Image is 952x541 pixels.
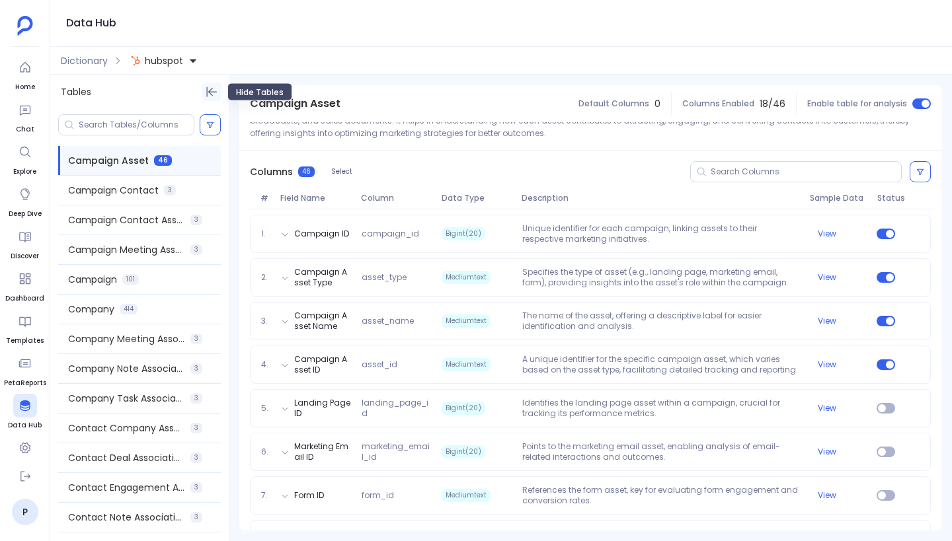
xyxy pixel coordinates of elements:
span: Campaign Asset [250,96,340,112]
span: 3. [256,316,276,326]
span: 3 [190,482,202,493]
span: Dictionary [61,54,108,67]
span: Bigint(20) [442,227,485,240]
button: View [818,272,836,283]
span: 0 [654,97,660,110]
span: Field Name [275,193,356,203]
span: Explore [13,166,37,177]
p: Unique identifier for each campaign, linking assets to their respective marketing initiatives. [517,223,805,244]
span: Mediumtext [442,314,491,328]
span: Contact Company Association [68,421,185,435]
a: Templates [6,309,44,346]
div: Hide Tables [227,83,292,101]
span: Chat [13,124,37,135]
span: landing_page_id [356,398,436,419]
span: 46 [298,166,315,177]
span: Mediumtext [442,489,491,502]
p: References the form asset, key for evaluating form engagement and conversion rates. [517,485,805,506]
span: PetaReports [4,378,46,388]
span: Data Type [436,193,517,203]
span: Description [516,193,805,203]
span: 3 [190,423,202,433]
span: Contact Note Association [68,511,185,524]
a: Dashboard [5,267,44,304]
span: 3 [190,363,202,374]
div: Tables [50,75,229,109]
span: Campaign Contact Association [68,213,185,227]
a: PetaReports [4,351,46,388]
span: 7. [256,490,276,501]
button: View [818,403,836,414]
span: Dashboard [5,293,44,304]
a: Explore [13,140,37,177]
button: hubspot [128,50,200,71]
span: campaign_id [356,229,436,239]
span: 3 [190,334,202,344]
span: 2. [256,272,276,283]
span: 5. [256,403,276,414]
span: 3 [190,215,202,225]
a: P [12,499,38,525]
button: Marketing Email ID [294,441,350,462]
button: View [818,447,836,457]
button: Campaign Asset ID [294,354,350,375]
button: Form ID [294,490,324,501]
img: petavue logo [17,16,33,36]
span: Columns [250,165,293,178]
span: 6. [256,447,276,457]
span: 4. [256,359,276,370]
span: asset_id [356,359,436,370]
span: asset_name [356,316,436,326]
span: 3 [164,185,176,196]
span: Campaign Asset [68,154,149,167]
button: View [818,359,836,370]
p: Identifies the landing page asset within a campaign, crucial for tracking its performance metrics. [517,398,805,419]
span: Company Note Association [68,362,185,375]
p: Specifies the type of asset (e.g., landing page, marketing email, form), providing insights into ... [517,267,805,288]
button: View [818,229,836,239]
span: Discover [11,251,39,262]
h1: Data Hub [66,14,116,32]
button: Campaign ID [294,229,349,239]
span: Templates [6,336,44,346]
span: 3 [190,393,202,404]
span: 3 [190,452,202,463]
button: Hide Tables [202,83,221,101]
span: Sample Data [805,193,871,203]
span: Campaign Meeting Association [68,243,185,256]
span: asset_type [356,272,436,283]
span: 46 [154,155,172,166]
p: A unique identifier for the specific campaign asset, which varies based on the asset type, facili... [517,354,805,375]
a: Settings [10,436,40,473]
span: Company Task Association [68,392,185,405]
span: Home [13,82,37,92]
span: # [255,193,275,203]
span: Columns Enabled [682,98,754,109]
a: Discover [11,225,39,262]
span: 3 [190,244,202,255]
span: Mediumtext [442,358,491,371]
span: Deep Dive [9,209,42,219]
span: Company [68,303,114,316]
a: Home [13,55,37,92]
span: 1. [256,229,276,239]
button: Select [323,163,361,180]
a: Deep Dive [9,182,42,219]
input: Search Columns [711,166,901,177]
span: Default Columns [578,98,649,109]
p: Points to the marketing email asset, enabling analysis of email-related interactions and outcomes. [517,441,805,462]
a: Data Hub [8,394,42,431]
button: Campaign Asset Name [294,310,350,332]
span: Column [356,193,436,203]
span: Bigint(20) [442,445,485,458]
span: 3 [190,512,202,523]
span: 414 [120,304,138,314]
button: Campaign Asset Type [294,267,350,288]
span: 101 [122,274,139,285]
button: Landing Page ID [294,398,350,419]
span: Contact Engagement Association [68,481,185,494]
span: Campaign Contact [68,184,159,197]
span: Bigint(20) [442,402,485,415]
span: form_id [356,490,436,501]
span: hubspot [145,54,183,67]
